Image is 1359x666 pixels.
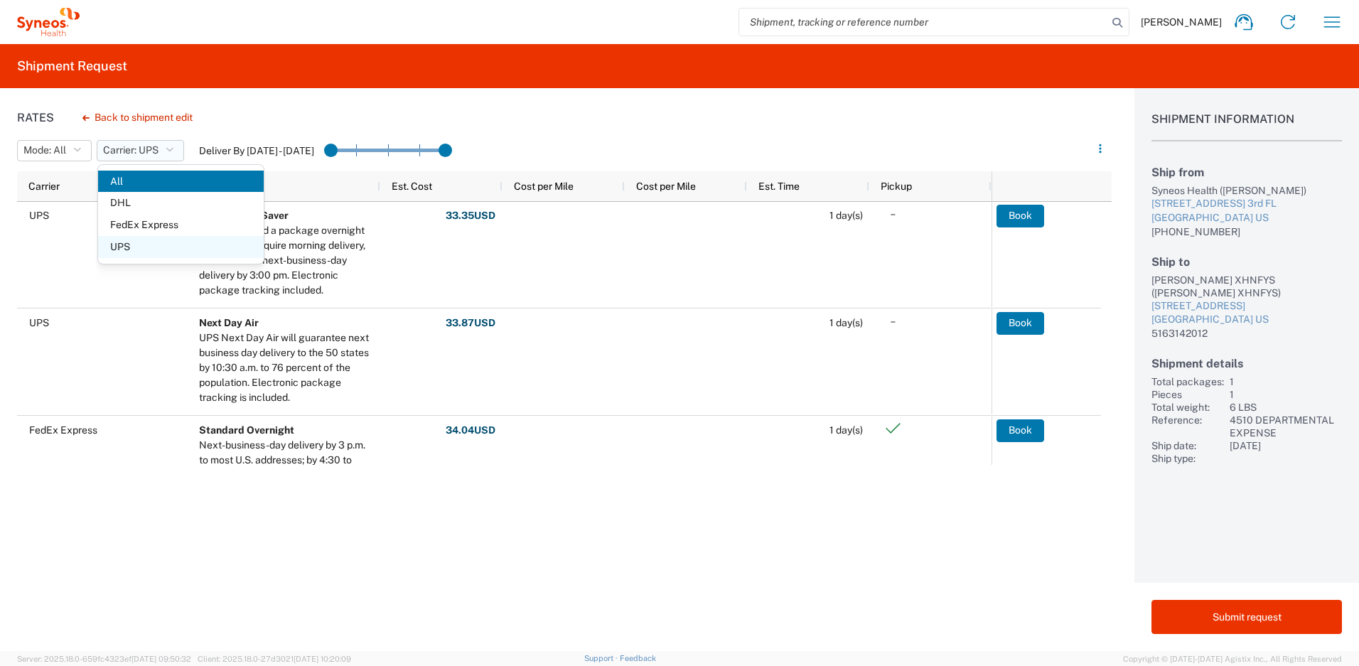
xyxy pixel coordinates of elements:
[98,171,264,193] span: All
[1151,401,1224,414] div: Total weight:
[829,210,863,221] span: 1 day(s)
[1151,184,1342,197] div: Syneos Health ([PERSON_NAME])
[829,317,863,328] span: 1 day(s)
[445,312,496,335] button: 33.87USD
[29,317,49,328] span: UPS
[1151,274,1342,299] div: [PERSON_NAME] XHNFYS ([PERSON_NAME] XHNFYS)
[103,144,159,157] span: Carrier: UPS
[23,144,66,157] span: Mode: All
[446,316,495,330] strong: 33.87 USD
[739,9,1107,36] input: Shipment, tracking or reference number
[636,181,696,192] span: Cost per Mile
[98,214,264,236] span: FedEx Express
[514,181,574,192] span: Cost per Mile
[1151,439,1224,452] div: Ship date:
[98,236,264,258] span: UPS
[17,111,54,124] h1: Rates
[199,223,374,298] div: When you need a package overnight that doesn't require morning delivery, UPS features next-busine...
[1230,375,1342,388] div: 1
[199,438,374,483] div: Next-business-day delivery by 3 p.m. to most U.S. addresses; by 4:30 to rural areas.
[17,140,92,161] button: Mode: All
[98,192,264,214] span: DHL
[1230,414,1342,439] div: 4510 DEPARTMENTAL EXPENSE
[1151,313,1342,327] div: [GEOGRAPHIC_DATA] US
[1230,388,1342,401] div: 1
[199,424,294,436] b: Standard Overnight
[1151,197,1342,211] div: [STREET_ADDRESS] 3rd FL
[997,312,1044,335] button: Book
[1151,375,1224,388] div: Total packages:
[1123,652,1342,665] span: Copyright © [DATE]-[DATE] Agistix Inc., All Rights Reserved
[1151,166,1342,179] h2: Ship from
[28,181,60,192] span: Carrier
[198,655,351,663] span: Client: 2025.18.0-27d3021
[17,655,191,663] span: Server: 2025.18.0-659fc4323ef
[620,654,656,662] a: Feedback
[199,317,259,328] b: Next Day Air
[1151,211,1342,225] div: [GEOGRAPHIC_DATA] US
[1151,388,1224,401] div: Pieces
[1151,197,1342,225] a: [STREET_ADDRESS] 3rd FL[GEOGRAPHIC_DATA] US
[29,210,49,221] span: UPS
[1151,225,1342,238] div: [PHONE_NUMBER]
[829,424,863,436] span: 1 day(s)
[1151,255,1342,269] h2: Ship to
[294,655,351,663] span: [DATE] 10:20:09
[445,205,496,227] button: 33.35USD
[1230,401,1342,414] div: 6 LBS
[392,181,432,192] span: Est. Cost
[1151,600,1342,634] button: Submit request
[997,205,1044,227] button: Book
[758,181,800,192] span: Est. Time
[199,144,314,157] label: Deliver By [DATE] - [DATE]
[1151,112,1342,141] h1: Shipment Information
[1151,299,1342,313] div: [STREET_ADDRESS]
[997,419,1044,442] button: Book
[97,140,184,161] button: Carrier: UPS
[445,419,496,442] button: 34.04USD
[71,105,204,130] button: Back to shipment edit
[446,424,495,437] strong: 34.04 USD
[1151,299,1342,327] a: [STREET_ADDRESS][GEOGRAPHIC_DATA] US
[881,181,912,192] span: Pickup
[1151,357,1342,370] h2: Shipment details
[1141,16,1222,28] span: [PERSON_NAME]
[446,209,495,222] strong: 33.35 USD
[29,424,97,436] span: FedEx Express
[1151,414,1224,439] div: Reference:
[584,654,620,662] a: Support
[17,58,127,75] h2: Shipment Request
[1151,452,1224,465] div: Ship type:
[1151,327,1342,340] div: 5163142012
[131,655,191,663] span: [DATE] 09:50:32
[1230,439,1342,452] div: [DATE]
[199,331,374,405] div: UPS Next Day Air will guarantee next business day delivery to the 50 states by 10:30 a.m. to 76 p...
